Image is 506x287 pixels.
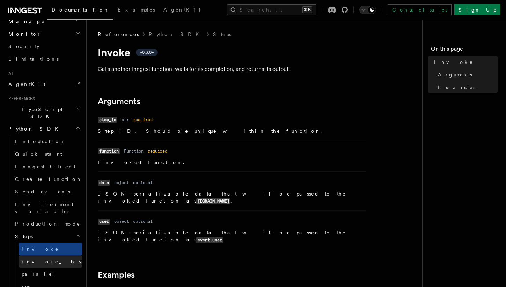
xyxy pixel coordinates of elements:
a: Environment variables [12,198,82,218]
dd: str [122,117,129,123]
span: Send events [15,189,70,194]
span: Steps [12,233,33,240]
span: v0.3.0+ [140,50,154,55]
a: Examples [435,81,498,94]
a: Steps [213,31,231,38]
a: AgentKit [159,2,205,19]
span: Examples [438,84,475,91]
span: Documentation [52,7,109,13]
span: Production mode [15,221,80,227]
dd: optional [133,219,153,224]
a: parallel [19,268,82,280]
a: Examples [113,2,159,19]
h4: On this page [431,45,498,56]
a: Examples [98,270,135,280]
span: Examples [118,7,155,13]
a: Limitations [6,53,82,65]
p: Invoked function. [98,159,366,166]
a: AgentKit [6,78,82,90]
span: Inngest Client [15,164,75,169]
p: JSON-serializable data that will be passed to the invoked function as . [98,190,366,205]
dd: object [114,219,129,224]
a: Arguments [98,96,140,106]
button: TypeScript SDK [6,103,82,123]
span: Arguments [438,71,472,78]
button: Python SDK [6,123,82,135]
dd: required [133,117,153,123]
span: AI [6,71,13,76]
a: Quick start [12,148,82,160]
a: invoke [19,243,82,255]
span: Monitor [6,30,41,37]
dd: Function [124,148,144,154]
span: References [98,31,139,38]
a: Create function [12,173,82,185]
span: Security [8,44,39,49]
p: Calls another Inngest function, waits for its completion, and returns its output. [98,64,377,74]
code: user [98,219,110,225]
p: Step ID. Should be unique within the function. [98,127,366,134]
a: Python SDK [149,31,203,38]
button: Search...⌘K [227,4,316,15]
span: Create function [15,176,82,182]
span: invoke_by_id [22,259,103,264]
span: AgentKit [163,7,200,13]
button: Manage [6,15,82,28]
span: Manage [6,18,45,25]
span: Environment variables [15,201,73,214]
span: invoke [22,246,59,252]
code: step_id [98,117,117,123]
button: Steps [12,230,82,243]
a: invoke_by_id [19,255,82,268]
a: Arguments [435,68,498,81]
a: Sign Up [454,4,500,15]
a: Production mode [12,218,82,230]
a: Invoke [431,56,498,68]
p: JSON-serializable data that will be passed to the invoked function as . [98,229,366,243]
h1: Invoke [98,46,377,59]
span: Quick start [15,151,62,157]
span: References [6,96,35,102]
span: Introduction [15,139,65,144]
a: Documentation [47,2,113,20]
code: data [98,180,110,186]
dd: optional [133,180,153,185]
span: TypeScript SDK [6,106,75,120]
dd: object [114,180,129,185]
span: AgentKit [8,81,45,87]
button: Toggle dark mode [359,6,376,14]
span: parallel [22,271,55,277]
span: Limitations [8,56,59,62]
button: Monitor [6,28,82,40]
dd: required [148,148,167,154]
a: Send events [12,185,82,198]
a: Inngest Client [12,160,82,173]
code: [DOMAIN_NAME] [196,198,230,204]
span: Invoke [434,59,473,66]
code: function [98,148,120,154]
span: Python SDK [6,125,63,132]
code: event.user [196,237,223,243]
a: Introduction [12,135,82,148]
a: Contact sales [388,4,452,15]
kbd: ⌘K [302,6,312,13]
a: Security [6,40,82,53]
